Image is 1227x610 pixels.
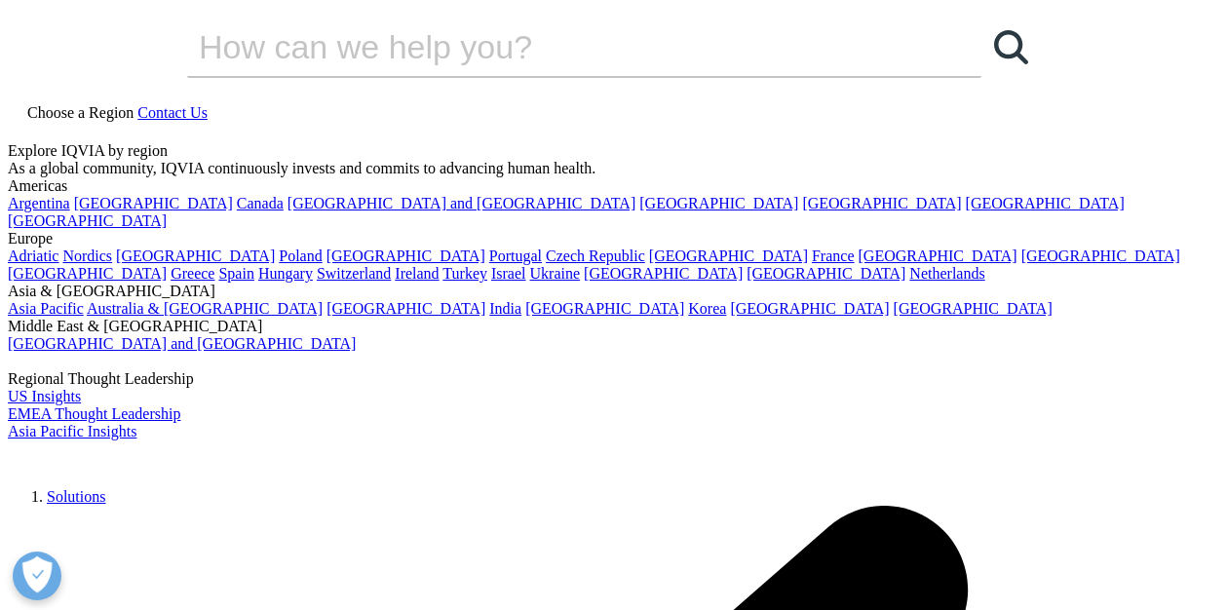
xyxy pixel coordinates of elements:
[8,160,1219,177] div: As a global community, IQVIA continuously invests and commits to advancing human health.
[442,265,487,282] a: Turkey
[87,300,323,317] a: Australia & [GEOGRAPHIC_DATA]
[802,195,961,211] a: [GEOGRAPHIC_DATA]
[288,195,635,211] a: [GEOGRAPHIC_DATA] and [GEOGRAPHIC_DATA]
[326,300,485,317] a: [GEOGRAPHIC_DATA]
[8,265,167,282] a: [GEOGRAPHIC_DATA]
[258,265,313,282] a: Hungary
[279,248,322,264] a: Poland
[395,265,439,282] a: Ireland
[74,195,233,211] a: [GEOGRAPHIC_DATA]
[546,248,645,264] a: Czech Republic
[909,265,984,282] a: Netherlands
[8,423,136,439] a: Asia Pacific Insights
[116,248,275,264] a: [GEOGRAPHIC_DATA]
[688,300,726,317] a: Korea
[730,300,889,317] a: [GEOGRAPHIC_DATA]
[317,265,391,282] a: Switzerland
[8,388,81,404] a: US Insights
[187,18,926,76] input: Search
[812,248,855,264] a: France
[8,195,70,211] a: Argentina
[171,265,214,282] a: Greece
[8,230,1219,248] div: Europe
[27,104,134,121] span: Choose a Region
[8,405,180,422] a: EMEA Thought Leadership
[966,195,1125,211] a: [GEOGRAPHIC_DATA]
[747,265,905,282] a: [GEOGRAPHIC_DATA]
[894,300,1053,317] a: [GEOGRAPHIC_DATA]
[218,265,253,282] a: Spain
[8,248,58,264] a: Adriatic
[8,212,167,229] a: [GEOGRAPHIC_DATA]
[8,440,164,469] img: IQVIA Healthcare Information Technology and Pharma Clinical Research Company
[326,248,485,264] a: [GEOGRAPHIC_DATA]
[8,318,1219,335] div: Middle East & [GEOGRAPHIC_DATA]
[237,195,284,211] a: Canada
[491,265,526,282] a: Israel
[13,552,61,600] button: Open Preferences
[8,370,1219,388] div: Regional Thought Leadership
[859,248,1017,264] a: [GEOGRAPHIC_DATA]
[8,300,84,317] a: Asia Pacific
[1021,248,1180,264] a: [GEOGRAPHIC_DATA]
[489,300,521,317] a: India
[47,488,105,505] a: Solutions
[489,248,542,264] a: Portugal
[137,104,208,121] a: Contact Us
[649,248,808,264] a: [GEOGRAPHIC_DATA]
[8,283,1219,300] div: Asia & [GEOGRAPHIC_DATA]
[530,265,581,282] a: Ukraine
[8,177,1219,195] div: Americas
[981,18,1040,76] a: Search
[994,30,1028,64] svg: Search
[639,195,798,211] a: [GEOGRAPHIC_DATA]
[62,248,112,264] a: Nordics
[8,142,1219,160] div: Explore IQVIA by region
[8,335,356,352] a: [GEOGRAPHIC_DATA] and [GEOGRAPHIC_DATA]
[525,300,684,317] a: [GEOGRAPHIC_DATA]
[584,265,743,282] a: [GEOGRAPHIC_DATA]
